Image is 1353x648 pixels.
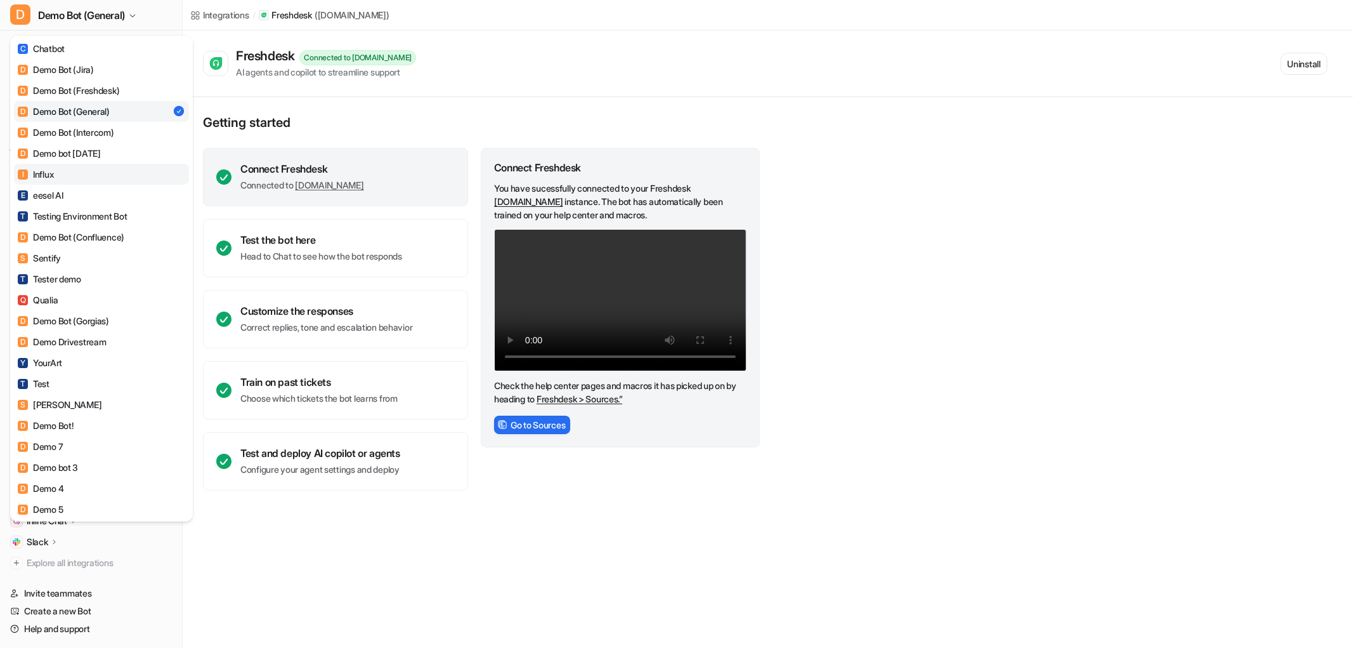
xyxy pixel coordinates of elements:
[18,335,107,348] div: Demo Drivestream
[18,337,28,347] span: D
[18,316,28,326] span: D
[18,295,28,305] span: Q
[18,272,81,286] div: Tester demo
[18,44,28,54] span: C
[18,107,28,117] span: D
[18,147,101,160] div: Demo bot [DATE]
[18,421,28,431] span: D
[18,126,114,139] div: Demo Bot (Intercom)
[18,293,58,307] div: Qualia
[18,377,49,390] div: Test
[18,188,63,202] div: eesel AI
[18,484,28,494] span: D
[18,65,28,75] span: D
[18,358,28,368] span: Y
[18,209,127,223] div: Testing Environment Bot
[10,36,193,522] div: DDemo Bot (General)
[18,42,65,55] div: Chatbot
[18,419,73,432] div: Demo Bot!
[18,86,28,96] span: D
[18,379,28,389] span: T
[18,232,28,242] span: D
[18,169,28,180] span: I
[38,6,125,24] span: Demo Bot (General)
[18,274,28,284] span: T
[18,253,28,263] span: S
[18,356,62,369] div: YourArt
[10,4,30,25] span: D
[18,251,61,265] div: Sentify
[18,440,63,453] div: Demo 7
[18,398,101,411] div: [PERSON_NAME]
[18,482,63,495] div: Demo 4
[18,503,63,516] div: Demo 5
[18,149,28,159] span: D
[18,463,28,473] span: D
[18,230,124,244] div: Demo Bot (Confluence)
[18,505,28,515] span: D
[18,400,28,410] span: S
[18,84,119,97] div: Demo Bot (Freshdesk)
[18,128,28,138] span: D
[18,211,28,222] span: T
[18,461,78,474] div: Demo bot 3
[18,105,110,118] div: Demo Bot (General)
[18,168,53,181] div: Influx
[18,63,94,76] div: Demo Bot (Jira)
[18,314,109,327] div: Demo Bot (Gorgias)
[18,442,28,452] span: D
[18,190,28,201] span: E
